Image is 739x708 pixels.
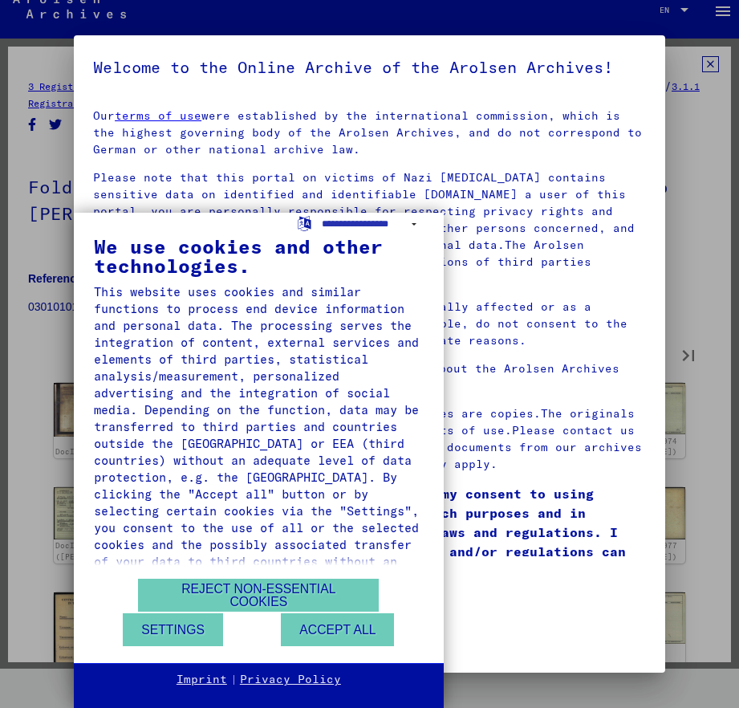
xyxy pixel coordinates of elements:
[123,613,223,646] button: Settings
[138,579,379,612] button: Reject non-essential cookies
[240,672,341,688] a: Privacy Policy
[94,283,424,587] div: This website uses cookies and similar functions to process end device information and personal da...
[94,237,424,275] div: We use cookies and other technologies.
[177,672,227,688] a: Imprint
[281,613,394,646] button: Accept all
